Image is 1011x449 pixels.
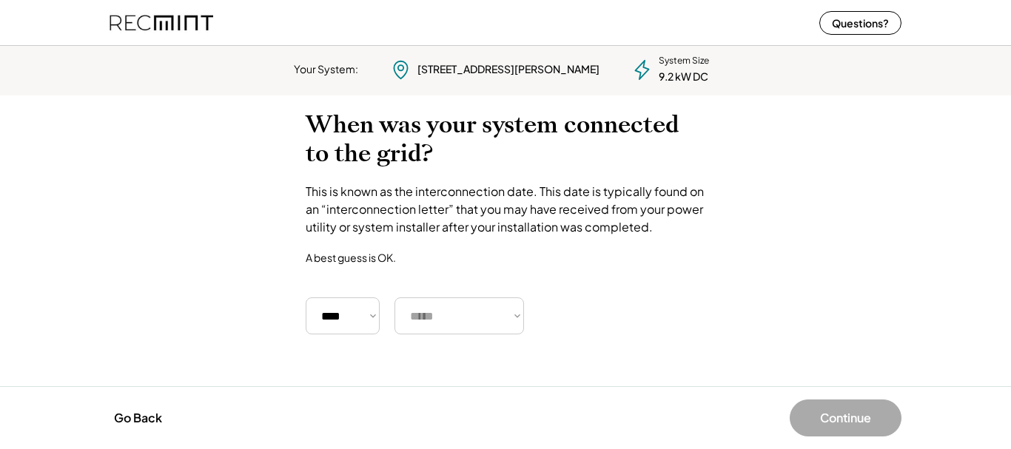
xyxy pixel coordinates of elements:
[306,251,396,264] div: A best guess is OK.
[110,3,213,42] img: recmint-logotype%403x%20%281%29.jpeg
[294,62,358,77] div: Your System:
[110,402,167,434] button: Go Back
[306,183,705,236] div: This is known as the interconnection date. This date is typically found on an “interconnection le...
[417,62,599,77] div: [STREET_ADDRESS][PERSON_NAME]
[659,55,709,67] div: System Size
[306,110,705,168] h2: When was your system connected to the grid?
[790,399,901,436] button: Continue
[819,11,901,35] button: Questions?
[659,70,708,84] div: 9.2 kW DC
